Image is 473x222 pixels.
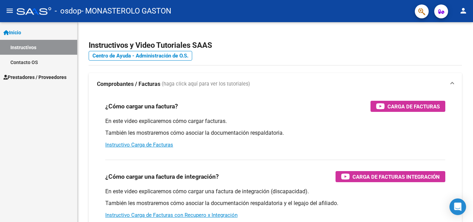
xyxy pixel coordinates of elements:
[81,3,171,19] span: - MONASTEROLO GASTON
[6,7,14,15] mat-icon: menu
[89,73,462,95] mat-expansion-panel-header: Comprobantes / Facturas (haga click aquí para ver los tutoriales)
[105,101,178,111] h3: ¿Cómo cargar una factura?
[105,212,238,218] a: Instructivo Carga de Facturas con Recupero x Integración
[449,198,466,215] div: Open Intercom Messenger
[55,3,81,19] span: - osdop
[336,171,445,182] button: Carga de Facturas Integración
[3,29,21,36] span: Inicio
[105,142,173,148] a: Instructivo Carga de Facturas
[105,129,445,137] p: También les mostraremos cómo asociar la documentación respaldatoria.
[105,172,219,181] h3: ¿Cómo cargar una factura de integración?
[105,188,445,195] p: En este video explicaremos cómo cargar una factura de integración (discapacidad).
[371,101,445,112] button: Carga de Facturas
[352,172,440,181] span: Carga de Facturas Integración
[89,51,192,61] a: Centro de Ayuda - Administración de O.S.
[89,39,462,52] h2: Instructivos y Video Tutoriales SAAS
[105,117,445,125] p: En este video explicaremos cómo cargar facturas.
[97,80,160,88] strong: Comprobantes / Facturas
[105,199,445,207] p: También les mostraremos cómo asociar la documentación respaldatoria y el legajo del afiliado.
[3,73,66,81] span: Prestadores / Proveedores
[387,102,440,111] span: Carga de Facturas
[162,80,250,88] span: (haga click aquí para ver los tutoriales)
[459,7,467,15] mat-icon: person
